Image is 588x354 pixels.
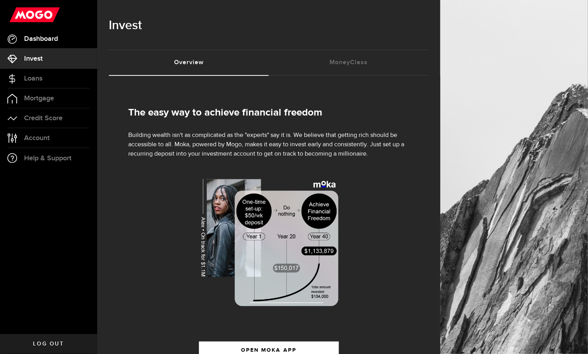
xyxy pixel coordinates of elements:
[24,155,72,162] span: Help & Support
[24,75,42,82] span: Loans
[33,341,64,347] span: Log out
[241,347,297,353] span: OPEN MOKA APP
[24,35,58,42] span: Dashboard
[109,49,429,76] ul: Tabs Navigation
[128,131,409,159] p: Building wealth isn't as complicated as the "experts" say it is. We believe that getting rich sho...
[109,50,269,75] a: Overview
[24,115,63,122] span: Credit Score
[269,50,429,75] a: MoneyClass
[24,95,54,102] span: Mortgage
[24,135,50,142] span: Account
[128,107,409,119] h2: The easy way to achieve financial freedom
[6,3,30,26] button: Open LiveChat chat widget
[199,178,339,307] img: wealth-overview-moka-image
[109,16,429,36] h1: Invest
[24,55,43,62] span: Invest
